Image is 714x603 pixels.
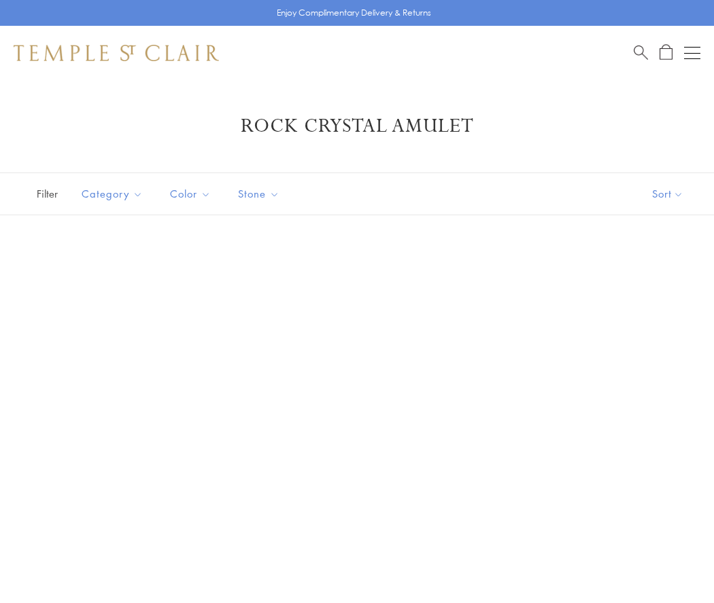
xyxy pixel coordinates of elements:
[634,44,648,61] a: Search
[622,173,714,215] button: Show sort by
[14,45,219,61] img: Temple St. Clair
[660,44,673,61] a: Open Shopping Bag
[684,45,700,61] button: Open navigation
[160,179,221,209] button: Color
[163,185,221,202] span: Color
[231,185,290,202] span: Stone
[34,114,680,139] h1: Rock Crystal Amulet
[75,185,153,202] span: Category
[71,179,153,209] button: Category
[277,6,431,20] p: Enjoy Complimentary Delivery & Returns
[228,179,290,209] button: Stone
